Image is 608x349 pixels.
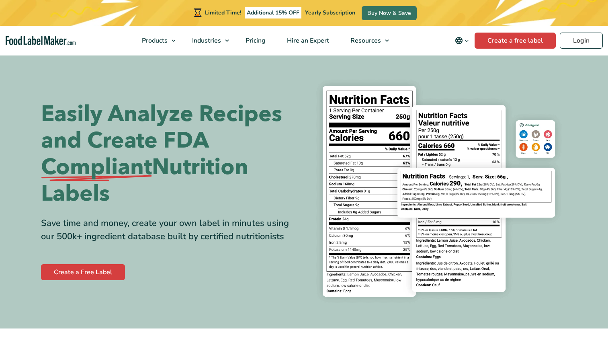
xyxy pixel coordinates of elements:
h1: Easily Analyze Recipes and Create FDA Nutrition Labels [41,101,298,207]
a: Create a Free Label [41,264,125,280]
a: Create a free label [475,33,556,49]
a: Industries [182,26,233,55]
span: Products [139,36,168,45]
span: Additional 15% OFF [245,7,301,18]
span: Yearly Subscription [305,9,355,16]
div: Save time and money, create your own label in minutes using our 500k+ ingredient database built b... [41,217,298,243]
span: Resources [348,36,382,45]
span: Limited Time! [205,9,241,16]
a: Resources [340,26,393,55]
a: Food Label Maker homepage [6,36,76,45]
a: Buy Now & Save [362,6,417,20]
span: Industries [190,36,222,45]
button: Change language [449,33,475,49]
a: Products [131,26,180,55]
a: Hire an Expert [276,26,338,55]
a: Login [560,33,603,49]
span: Compliant [41,154,152,181]
a: Pricing [235,26,274,55]
span: Pricing [243,36,266,45]
span: Hire an Expert [285,36,330,45]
